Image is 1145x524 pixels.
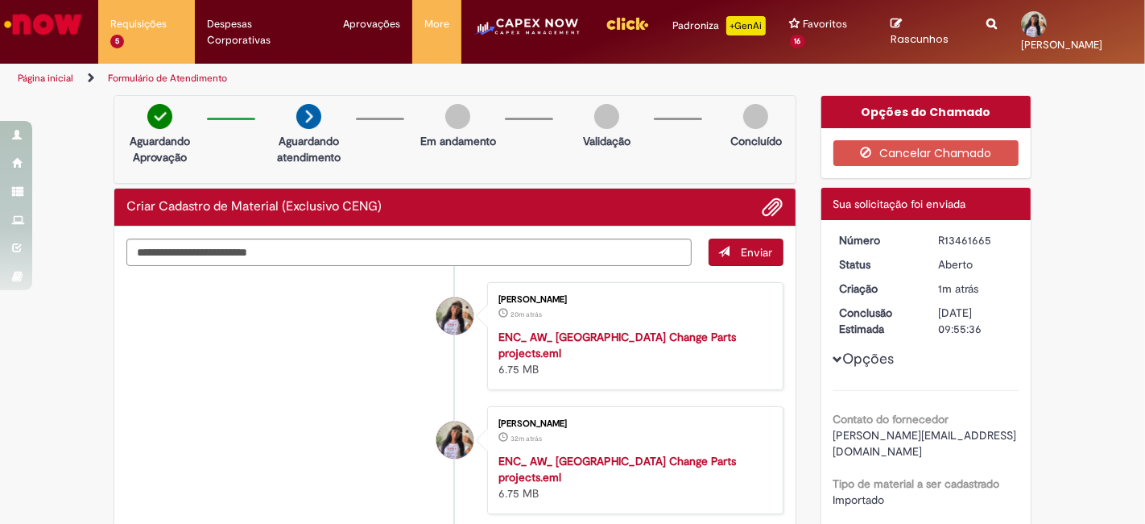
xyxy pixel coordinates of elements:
[833,428,1017,459] span: [PERSON_NAME][EMAIL_ADDRESS][DOMAIN_NAME]
[833,493,885,507] span: Importado
[126,239,692,265] textarea: Digite sua mensagem aqui...
[709,239,783,266] button: Enviar
[594,104,619,129] img: img-circle-grey.png
[498,454,736,484] a: ENC_ AW_ [GEOGRAPHIC_DATA] Change Parts projects.eml
[742,245,773,260] span: Enviar
[498,329,767,377] div: 6.75 MB
[121,133,199,165] p: Aguardando Aprovação
[828,281,927,297] dt: Criação
[510,310,542,319] time: 29/08/2025 10:36:30
[498,295,767,305] div: [PERSON_NAME]
[673,16,766,35] div: Padroniza
[510,310,542,319] span: 20m atrás
[743,104,768,129] img: img-circle-grey.png
[938,281,978,296] time: 29/08/2025 10:55:32
[498,419,767,429] div: [PERSON_NAME]
[938,305,1013,337] div: [DATE] 09:55:36
[938,281,1013,297] div: 29/08/2025 10:55:32
[833,412,949,426] b: Contato do fornecedor
[510,434,542,443] span: 32m atrás
[207,16,319,48] span: Despesas Corporativas
[343,16,400,32] span: Aprovações
[730,133,782,149] p: Concluído
[891,31,949,47] span: Rascunhos
[424,16,449,32] span: More
[147,104,172,129] img: check-circle-green.png
[833,140,1019,166] button: Cancelar Chamado
[833,476,1000,491] b: Tipo de material a ser cadastrado
[436,422,473,459] div: Marina Vieira De Souza
[828,256,927,272] dt: Status
[763,197,783,218] button: Adicionar anexos
[498,453,767,501] div: 6.75 MB
[110,16,167,32] span: Requisições
[473,16,581,48] img: CapexLogo5.png
[445,104,470,129] img: img-circle-grey.png
[126,200,382,214] h2: Criar Cadastro de Material (Exclusivo CENG) Histórico de tíquete
[891,17,962,47] a: Rascunhos
[2,8,85,40] img: ServiceNow
[833,197,966,211] span: Sua solicitação foi enviada
[270,133,348,165] p: Aguardando atendimento
[938,232,1013,248] div: R13461665
[726,16,766,35] p: +GenAi
[1021,38,1102,52] span: [PERSON_NAME]
[108,72,227,85] a: Formulário de Atendimento
[606,11,649,35] img: click_logo_yellow_360x200.png
[828,232,927,248] dt: Número
[18,72,73,85] a: Página inicial
[436,297,473,335] div: Marina Vieira De Souza
[12,64,751,94] ul: Trilhas de página
[821,96,1031,128] div: Opções do Chamado
[498,330,736,360] a: ENC_ AW_ [GEOGRAPHIC_DATA] Change Parts projects.eml
[296,104,321,129] img: arrow-next.png
[938,256,1013,272] div: Aberto
[938,281,978,296] span: 1m atrás
[420,133,496,149] p: Em andamento
[110,35,124,48] span: 5
[804,16,848,32] span: Favoritos
[583,133,630,149] p: Validação
[790,35,806,48] span: 16
[510,434,542,443] time: 29/08/2025 10:25:14
[828,305,927,337] dt: Conclusão Estimada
